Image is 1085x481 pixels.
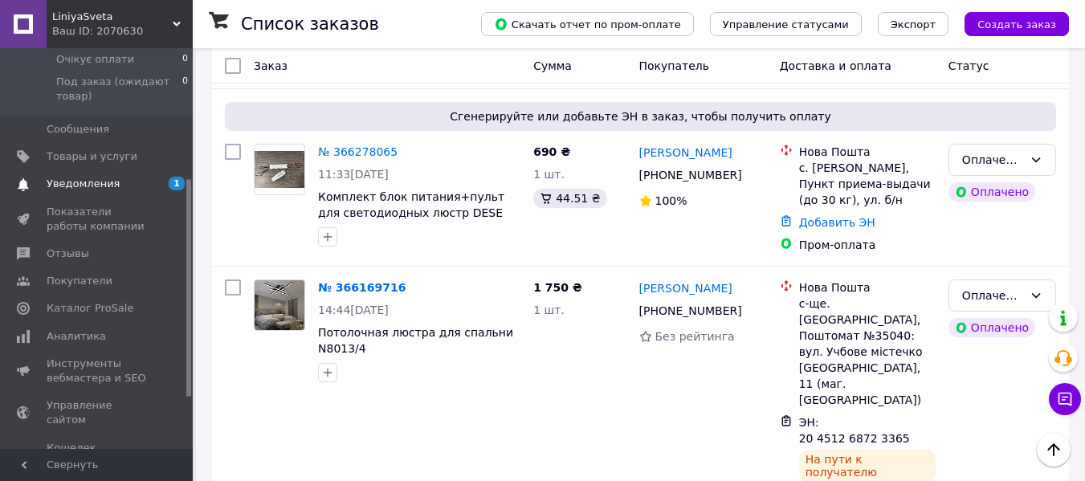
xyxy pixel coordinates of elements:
span: Сумма [533,59,572,72]
span: Скачать отчет по пром-оплате [494,17,681,31]
span: Покупатели [47,274,112,288]
span: Кошелек компании [47,441,149,470]
span: Без рейтинга [655,330,735,343]
h1: Список заказов [241,14,379,34]
span: 690 ₴ [533,145,570,158]
span: 0 [182,75,188,104]
a: Потолочная люстра для спальни N8013/4 [318,326,513,355]
span: 1 шт. [533,304,565,316]
a: Фото товару [254,279,305,331]
span: Управление статусами [723,18,849,31]
img: Фото товару [255,151,304,189]
span: Инструменты вебмастера и SEO [47,357,149,385]
div: Ваш ID: 2070630 [52,24,193,39]
span: Заказ [254,59,288,72]
div: Нова Пошта [799,279,936,296]
button: Чат с покупателем [1049,383,1081,415]
span: 0 [182,52,188,67]
button: Управление статусами [710,12,862,36]
span: Экспорт [891,18,936,31]
span: Покупатель [639,59,710,72]
span: [PHONE_NUMBER] [639,169,742,181]
span: Под заказ (ожидают товар) [56,75,182,104]
span: [PHONE_NUMBER] [639,304,742,317]
span: Доставка и оплата [780,59,891,72]
span: 1 [169,177,185,190]
div: Оплачено [948,182,1035,202]
img: Фото товару [255,280,304,330]
span: Управление сайтом [47,398,149,427]
a: Комплект блок питания+пульт для светодиодных люстр DESE trans dimmer+LED 40-60x4 [318,190,504,235]
div: Нова Пошта [799,144,936,160]
span: 100% [655,194,687,207]
span: Показатели работы компании [47,205,149,234]
span: Аналитика [47,329,106,344]
a: Фото товару [254,144,305,195]
span: 1 750 ₴ [533,281,582,294]
span: 11:33[DATE] [318,168,389,181]
span: ЭН: 20 4512 6872 3365 [799,416,910,445]
span: Статус [948,59,989,72]
div: Оплаченный [962,151,1023,169]
button: Создать заказ [965,12,1069,36]
span: LiniyaSveta [52,10,173,24]
span: Отзывы [47,247,89,261]
span: Уведомления [47,177,120,191]
div: с. [PERSON_NAME], Пункт приема-выдачи (до 30 кг), ул. б/н [799,160,936,208]
div: Пром-оплата [799,237,936,253]
a: № 366169716 [318,281,406,294]
a: Создать заказ [948,17,1069,30]
a: [PERSON_NAME] [639,145,732,161]
span: Сгенерируйте или добавьте ЭН в заказ, чтобы получить оплату [231,108,1050,124]
button: Наверх [1037,433,1071,467]
span: Каталог ProSale [47,301,133,316]
div: с-ще. [GEOGRAPHIC_DATA], Поштомат №35040: вул. Учбове містечко [GEOGRAPHIC_DATA], 11 (маг. [GEOGR... [799,296,936,408]
button: Скачать отчет по пром-оплате [481,12,694,36]
div: Оплаченный [962,287,1023,304]
div: Оплачено [948,318,1035,337]
a: Добавить ЭН [799,216,875,229]
span: 1 шт. [533,168,565,181]
div: 44.51 ₴ [533,189,606,208]
button: Экспорт [878,12,948,36]
span: Сообщения [47,122,109,137]
span: Товары и услуги [47,149,137,164]
span: Создать заказ [977,18,1056,31]
span: 14:44[DATE] [318,304,389,316]
span: Очікує оплати [56,52,134,67]
a: № 366278065 [318,145,398,158]
a: [PERSON_NAME] [639,280,732,296]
